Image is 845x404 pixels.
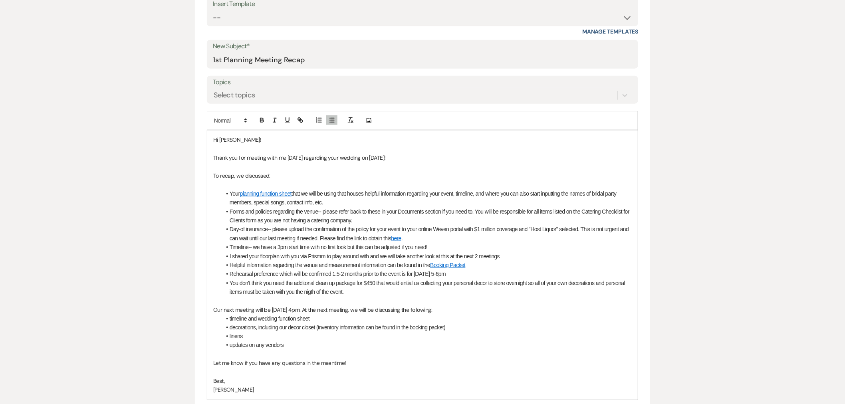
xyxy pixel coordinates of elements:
[221,189,632,207] li: Your that we will be using that houses helpful information regarding your event, timeline, and wh...
[391,235,401,242] a: here
[221,252,632,261] li: I shared your floorplan with you via Prismm to play around with and we will take another look at ...
[221,279,632,297] li: You don't think you need the additonal clean up package for $450 that would ential us collecting ...
[221,269,632,278] li: Rehearsal preference which will be confirmed 1.5-2 months prior to the event is for [DATE] 5-6pm
[214,90,255,101] div: Select topics
[213,359,632,368] p: Let me know if you have any questions in the meantime!
[213,386,632,394] p: [PERSON_NAME]
[213,305,632,314] p: Our next meeting will be [DATE] 4pm. At the next meeting, we will be discussing the following:
[221,323,632,332] li: decorations, including our decor closet (inventory information can be found in the booking packet)
[213,135,632,144] p: Hi [PERSON_NAME]!
[213,153,632,162] p: Thank you for meeting with me [DATE] regarding your wedding on [DATE]!
[221,207,632,225] li: Forms and policies regarding the venue-- please refer back to these in your Documents section if ...
[221,243,632,252] li: Timeline-- we have a 3pm start time with no first look but this can be adjusted if you need!
[240,190,292,197] a: planning function sheet
[213,77,632,88] label: Topics
[221,225,632,243] li: Day-of insurance-- please upload the confirmation of the policy for your event to your online Wev...
[221,314,632,323] li: timeline and wedding function sheet
[213,377,632,386] p: Best,
[430,262,465,268] a: Booking Packet
[221,341,632,350] li: updates on any vendors
[221,332,632,341] li: linens
[213,171,632,180] p: To recap, we discussed:
[213,41,632,52] label: New Subject*
[221,261,632,269] li: Helpful information regarding the venue and measurement information can be found in the
[582,28,638,35] a: Manage Templates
